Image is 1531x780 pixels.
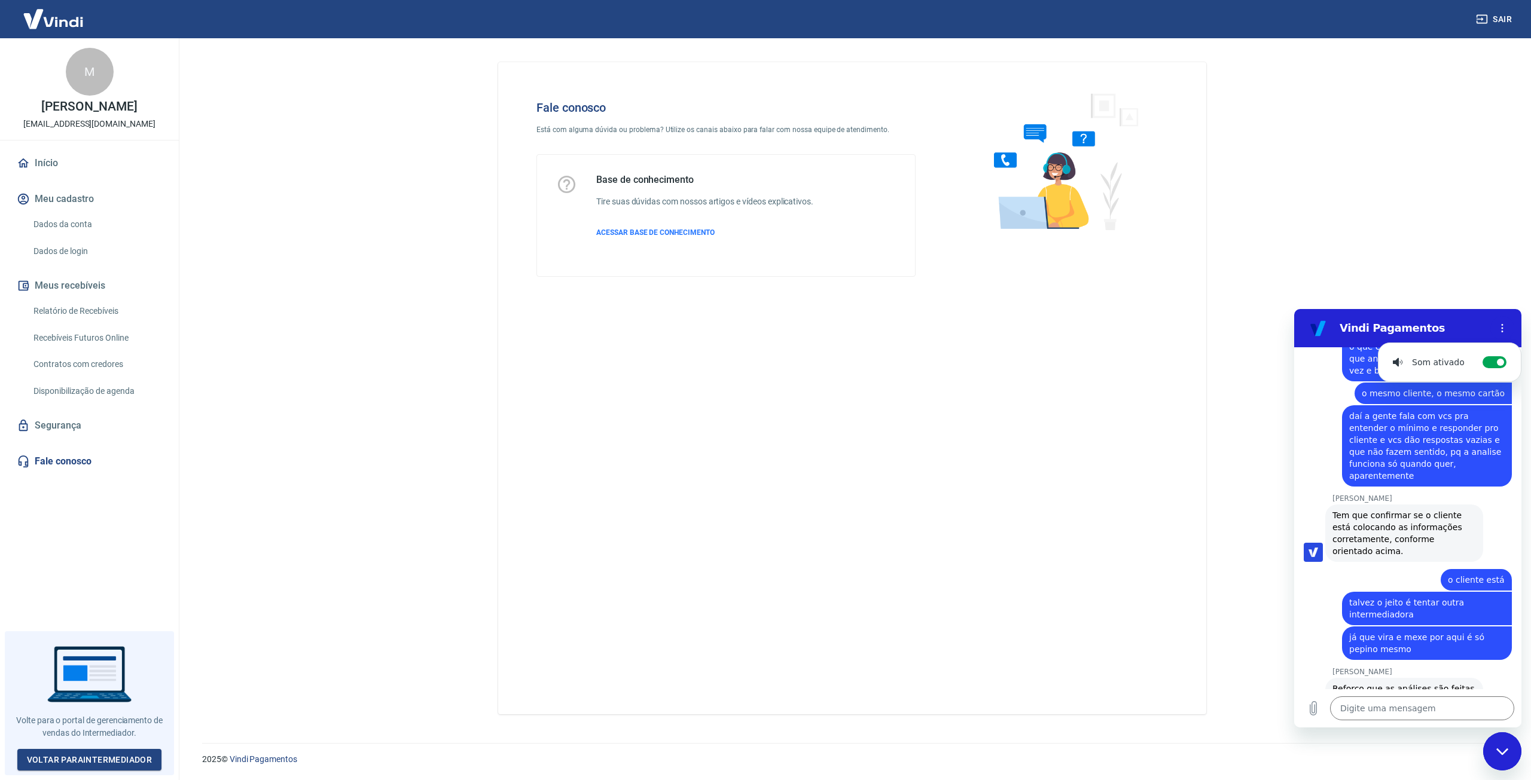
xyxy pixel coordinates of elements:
[596,174,813,186] h5: Base de conhecimento
[66,48,114,96] div: M
[230,754,297,764] a: Vindi Pagamentos
[596,228,715,237] span: ACESSAR BASE DE CONHECIMENTO
[29,352,164,377] a: Contratos com credores
[41,100,137,113] p: [PERSON_NAME]
[29,379,164,403] a: Disponibilização de agenda
[14,150,164,176] a: Início
[1483,732,1521,770] iframe: Botão para abrir a janela de mensagens, conversa em andamento
[1474,8,1517,30] button: Sair
[14,1,92,37] img: Vindi
[29,326,164,350] a: Recebíveis Futuros Online
[596,195,813,208] h6: Tire suas dúvidas com nossos artigos e vídeos explicativos.
[596,227,813,238] a: ACESSAR BASE DE CONHECIMENTO
[29,299,164,323] a: Relatório de Recebíveis
[14,186,164,212] button: Meu cadastro
[970,81,1152,241] img: Fale conosco
[202,753,1502,766] p: 2025 ©
[14,273,164,299] button: Meus recebíveis
[536,124,916,135] p: Está com alguma dúvida ou problema? Utilize os canais abaixo para falar com nossa equipe de atend...
[536,100,916,115] h4: Fale conosco
[29,212,164,237] a: Dados da conta
[1294,309,1521,727] iframe: Janela de mensagens
[23,118,155,130] p: [EMAIL_ADDRESS][DOMAIN_NAME]
[14,448,164,475] a: Fale conosco
[29,239,164,264] a: Dados de login
[14,412,164,439] a: Segurança
[17,749,162,771] a: Voltar paraIntermediador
